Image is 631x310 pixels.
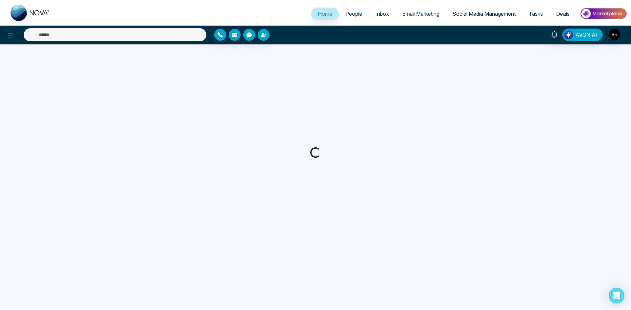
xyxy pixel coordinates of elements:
a: Deals [549,8,576,20]
span: Tasks [529,10,543,17]
img: Nova CRM Logo [11,5,50,21]
a: Email Marketing [396,8,446,20]
img: Lead Flow [564,30,573,39]
span: Social Media Management [453,10,516,17]
a: Tasks [522,8,549,20]
a: Social Media Management [446,8,522,20]
span: Deals [556,10,570,17]
button: AVON AI [562,29,603,41]
span: People [345,10,362,17]
span: Email Marketing [402,10,439,17]
a: Home [311,8,339,20]
img: User Avatar [609,29,620,40]
a: People [339,8,369,20]
div: Open Intercom Messenger [609,288,624,303]
img: Market-place.gif [579,6,627,21]
a: Inbox [369,8,396,20]
span: Inbox [375,10,389,17]
span: AVON AI [575,31,597,39]
span: Home [318,10,332,17]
